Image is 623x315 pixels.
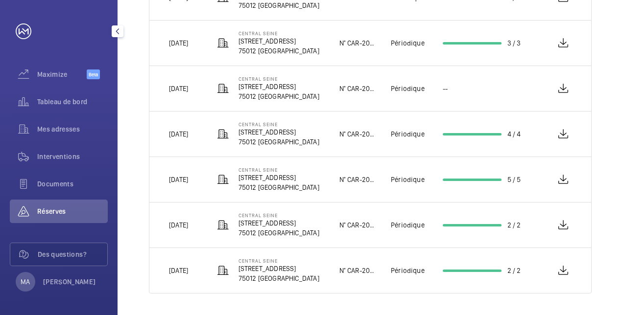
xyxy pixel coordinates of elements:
[391,129,425,139] p: Périodique
[339,175,376,184] p: N° CAR-20250627-01
[339,220,376,230] p: N° CAR-20250627-01
[239,258,319,264] p: Central Seine
[391,266,425,275] p: Périodique
[169,220,188,230] p: [DATE]
[239,127,319,137] p: [STREET_ADDRESS]
[339,129,376,139] p: N° CAR-20250627-01
[37,206,108,216] span: Réserves
[37,97,108,107] span: Tableau de bord
[507,175,521,184] p: 5 / 5
[507,220,521,230] p: 2 / 2
[43,277,96,287] p: [PERSON_NAME]
[239,273,319,283] p: 75012 [GEOGRAPHIC_DATA]
[391,220,425,230] p: Périodique
[443,84,448,93] p: --
[239,0,319,10] p: 75012 [GEOGRAPHIC_DATA]
[391,84,425,93] p: Périodique
[169,129,188,139] p: [DATE]
[239,137,319,147] p: 75012 [GEOGRAPHIC_DATA]
[87,69,100,79] span: Beta
[391,175,425,184] p: Périodique
[507,38,521,48] p: 3 / 3
[391,38,425,48] p: Périodique
[339,38,376,48] p: N° CAR-20250627-01
[21,277,30,287] p: MA
[37,124,108,134] span: Mes adresses
[239,91,319,101] p: 75012 [GEOGRAPHIC_DATA]
[169,84,188,93] p: [DATE]
[239,228,319,238] p: 75012 [GEOGRAPHIC_DATA]
[239,264,319,273] p: [STREET_ADDRESS]
[37,69,87,79] span: Maximize
[239,182,319,192] p: 75012 [GEOGRAPHIC_DATA]
[339,266,376,275] p: N° CAR-20250627-01
[239,30,319,36] p: Central Seine
[239,46,319,56] p: 75012 [GEOGRAPHIC_DATA]
[507,266,521,275] p: 2 / 2
[239,36,319,46] p: [STREET_ADDRESS]
[239,76,319,82] p: Central Seine
[37,152,108,161] span: Interventions
[169,266,188,275] p: [DATE]
[38,249,107,259] span: Des questions?
[239,212,319,218] p: Central Seine
[239,121,319,127] p: Central Seine
[239,82,319,91] p: [STREET_ADDRESS]
[169,175,188,184] p: [DATE]
[239,218,319,228] p: [STREET_ADDRESS]
[339,84,376,93] p: N° CAR-20250627-01
[169,38,188,48] p: [DATE]
[239,173,319,182] p: [STREET_ADDRESS]
[507,129,521,139] p: 4 / 4
[37,179,108,189] span: Documents
[239,167,319,173] p: Central Seine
